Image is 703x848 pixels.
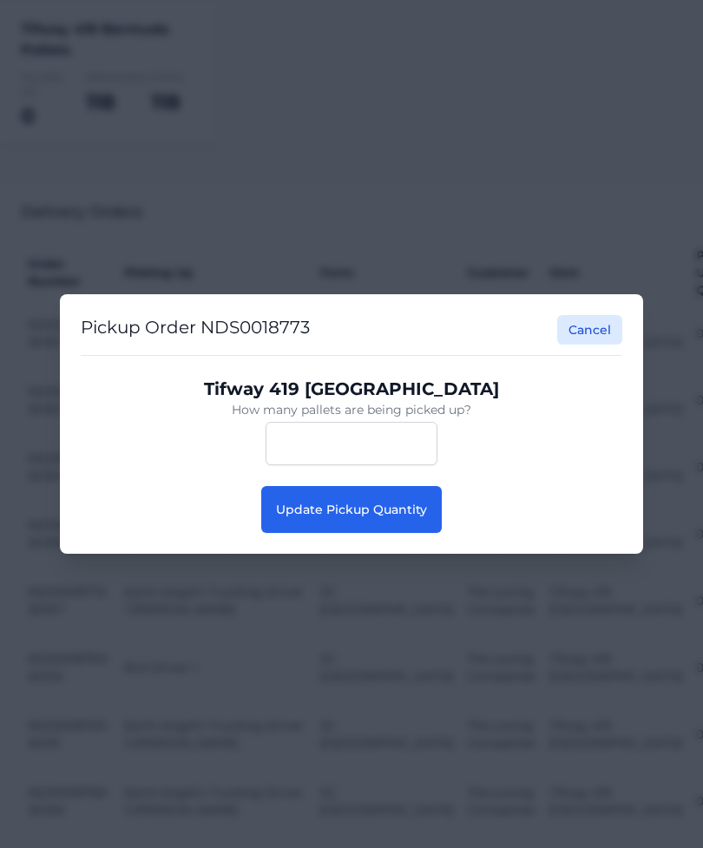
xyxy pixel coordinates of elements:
span: Update Pickup Quantity [276,502,427,517]
button: Update Pickup Quantity [261,486,442,533]
p: Tifway 419 [GEOGRAPHIC_DATA] [95,377,608,401]
h2: Pickup Order NDS0018773 [81,315,310,345]
button: Cancel [557,315,622,345]
p: How many pallets are being picked up? [95,401,608,418]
